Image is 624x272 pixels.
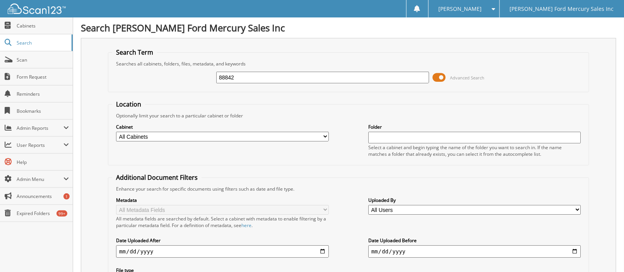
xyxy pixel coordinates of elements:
div: 1 [63,193,70,200]
span: Admin Menu [17,176,63,182]
a: here [241,222,251,229]
span: Admin Reports [17,125,63,131]
div: All metadata fields are searched by default. Select a cabinet with metadata to enable filtering b... [116,215,329,229]
span: Help [17,159,69,165]
legend: Search Term [112,48,157,57]
div: Searches all cabinets, folders, files, metadata, and keywords [112,60,585,67]
span: Expired Folders [17,210,69,217]
input: start [116,245,329,258]
label: Uploaded By [368,197,581,203]
span: User Reports [17,142,63,148]
span: [PERSON_NAME] Ford Mercury Sales Inc [510,7,614,11]
input: end [368,245,581,258]
div: Select a cabinet and begin typing the name of the folder you want to search in. If the name match... [368,144,581,157]
legend: Location [112,100,145,108]
label: Date Uploaded Before [368,237,581,244]
span: Scan [17,57,69,63]
div: Optionally limit your search to a particular cabinet or folder [112,112,585,119]
img: scan123-logo-white.svg [8,3,66,14]
label: Date Uploaded After [116,237,329,244]
h1: Search [PERSON_NAME] Ford Mercury Sales Inc [81,21,616,34]
div: Enhance your search for specific documents using filters such as date and file type. [112,186,585,192]
span: Announcements [17,193,69,200]
label: Cabinet [116,124,329,130]
span: Bookmarks [17,108,69,114]
legend: Additional Document Filters [112,173,202,182]
label: Folder [368,124,581,130]
div: 99+ [56,210,67,217]
label: Metadata [116,197,329,203]
span: Reminders [17,91,69,97]
span: Advanced Search [450,75,485,81]
span: Search [17,40,68,46]
span: [PERSON_NAME] [439,7,482,11]
span: Form Request [17,74,69,80]
span: Cabinets [17,22,69,29]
